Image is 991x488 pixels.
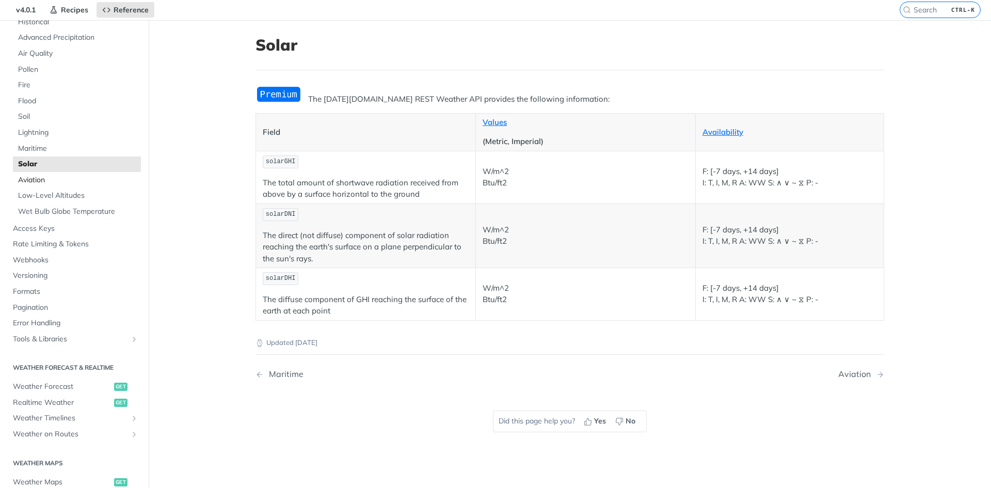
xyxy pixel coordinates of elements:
p: (Metric, Imperial) [483,136,689,148]
a: Flood [13,93,141,109]
p: The [DATE][DOMAIN_NAME] REST Weather API provides the following information: [255,93,884,105]
a: Next Page: Aviation [838,369,884,379]
div: Did this page help you? [493,411,647,432]
span: Solar [18,159,138,169]
span: Aviation [18,175,138,185]
a: Pagination [8,300,141,316]
button: Show subpages for Weather on Routes [130,430,138,438]
a: Maritime [13,141,141,156]
span: Recipes [61,5,88,14]
a: Fire [13,77,141,93]
a: Wet Bulb Globe Temperature [13,204,141,219]
nav: Pagination Controls [255,359,884,389]
button: Show subpages for Tools & Libraries [130,335,138,343]
a: Access Keys [8,221,141,237]
button: Show subpages for Weather Timelines [130,414,138,422]
span: Air Quality [18,49,138,59]
p: F: [-7 days, +14 days] I: T, I, M, R A: WW S: ∧ ∨ ~ ⧖ P: - [702,166,877,189]
span: get [114,478,127,486]
h2: Weather Forecast & realtime [8,363,141,372]
a: Advanced Precipitation [13,30,141,45]
span: Yes [594,416,606,427]
p: The total amount of shortwave radiation received from above by a surface horizontal to the ground [263,177,469,200]
span: Versioning [13,271,138,281]
svg: Search [903,6,911,14]
span: Realtime Weather [13,398,111,408]
div: Aviation [838,369,876,379]
span: Weather on Routes [13,429,127,439]
a: Historical [13,14,141,30]
span: solarGHI [266,158,296,165]
a: Formats [8,284,141,300]
p: W/m^2 Btu/ft2 [483,166,689,189]
p: The direct (not diffuse) component of solar radiation reaching the earth's surface on a plane per... [263,230,469,265]
h1: Solar [255,36,884,54]
a: Low-Level Altitudes [13,188,141,203]
span: Webhooks [13,255,138,265]
span: Low-Level Altitudes [18,191,138,201]
a: Rate Limiting & Tokens [8,237,141,252]
span: Pagination [13,303,138,313]
a: Weather Forecastget [8,379,141,395]
a: Values [483,117,507,127]
span: Rate Limiting & Tokens [13,239,138,249]
span: Tools & Libraries [13,334,127,344]
a: Reference [97,2,154,18]
a: Webhooks [8,253,141,268]
span: Advanced Precipitation [18,33,138,43]
p: W/m^2 Btu/ft2 [483,224,689,247]
span: Maritime [18,144,138,154]
span: Reference [114,5,149,14]
div: Maritime [264,369,303,379]
a: Recipes [44,2,94,18]
a: Pollen [13,62,141,77]
a: Previous Page: Maritime [255,369,525,379]
button: No [612,414,641,429]
span: Historical [18,17,138,27]
span: Access Keys [13,224,138,234]
a: Versioning [8,268,141,284]
button: Yes [580,414,612,429]
span: Error Handling [13,318,138,328]
p: F: [-7 days, +14 days] I: T, I, M, R A: WW S: ∧ ∨ ~ ⧖ P: - [702,224,877,247]
span: Flood [18,96,138,106]
p: Updated [DATE] [255,338,884,348]
span: v4.0.1 [10,2,41,18]
span: Weather Timelines [13,413,127,423]
h2: Weather Maps [8,459,141,468]
a: Solar [13,156,141,172]
kbd: CTRL-K [949,5,978,15]
p: W/m^2 Btu/ft2 [483,282,689,306]
a: Tools & LibrariesShow subpages for Tools & Libraries [8,332,141,347]
span: Pollen [18,65,138,75]
a: Realtime Weatherget [8,395,141,411]
span: No [626,416,635,427]
a: Availability [702,127,743,137]
span: get [114,399,127,407]
span: Wet Bulb Globe Temperature [18,207,138,217]
p: The diffuse component of GHI reaching the surface of the earth at each point [263,294,469,317]
a: Weather on RoutesShow subpages for Weather on Routes [8,427,141,442]
span: get [114,383,127,391]
span: Weather Maps [13,477,111,487]
a: Lightning [13,125,141,140]
a: Weather TimelinesShow subpages for Weather Timelines [8,411,141,426]
a: Air Quality [13,46,141,61]
p: Field [263,127,469,138]
span: Weather Forecast [13,382,111,392]
a: Aviation [13,172,141,188]
a: Error Handling [8,316,141,331]
span: solarDHI [266,275,296,282]
a: Soil [13,109,141,124]
span: Lightning [18,128,138,138]
span: Soil [18,112,138,122]
span: solarDNI [266,211,296,218]
span: Formats [13,287,138,297]
span: Fire [18,80,138,90]
p: F: [-7 days, +14 days] I: T, I, M, R A: WW S: ∧ ∨ ~ ⧖ P: - [702,282,877,306]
